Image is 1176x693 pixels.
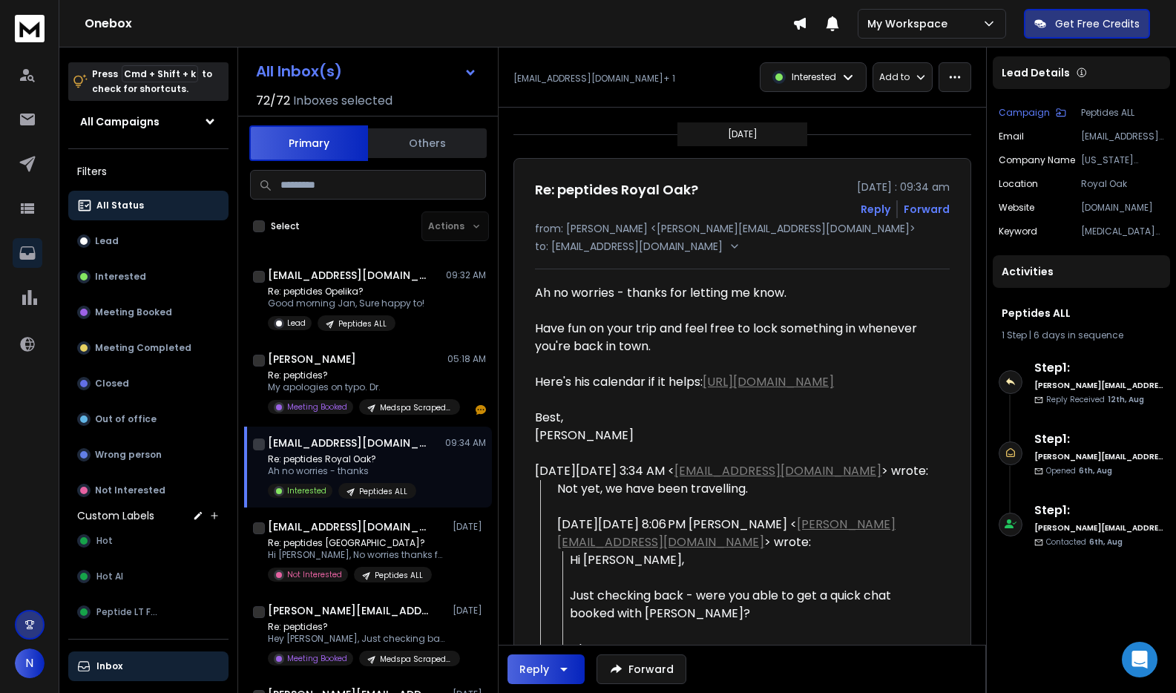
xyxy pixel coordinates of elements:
[1002,329,1161,341] div: |
[1108,394,1144,405] span: 12th, Aug
[268,436,431,450] h1: [EMAIL_ADDRESS][DOMAIN_NAME] +1
[15,15,45,42] img: logo
[268,381,446,393] p: My apologies on typo. Dr.
[95,413,157,425] p: Out of office
[359,486,407,497] p: Peptides ALL
[375,570,423,581] p: Peptides ALL
[268,465,416,477] p: Ah no worries - thanks
[999,178,1038,190] p: location
[68,369,229,398] button: Closed
[380,654,451,665] p: Medspa Scraped WA OR AZ [GEOGRAPHIC_DATA]
[68,226,229,256] button: Lead
[999,202,1034,214] p: website
[861,202,890,217] button: Reply
[535,239,726,254] p: to: [EMAIL_ADDRESS][DOMAIN_NAME]
[1034,451,1164,462] h6: [PERSON_NAME][EMAIL_ADDRESS][DOMAIN_NAME]
[77,508,154,523] h3: Custom Labels
[95,235,119,247] p: Lead
[857,180,950,194] p: [DATE] : 09:34 am
[268,286,424,298] p: Re: peptides Opelika?
[557,516,896,551] a: [PERSON_NAME][EMAIL_ADDRESS][DOMAIN_NAME]
[557,516,938,551] div: [DATE][DATE] 8:06 PM [PERSON_NAME] < > wrote:
[1034,329,1123,341] span: 6 days in sequence
[244,56,489,86] button: All Inbox(s)
[122,65,198,82] span: Cmd + Shift + k
[95,378,129,390] p: Closed
[268,633,446,645] p: Hey [PERSON_NAME], Just checking back -
[1034,380,1164,391] h6: [PERSON_NAME][EMAIL_ADDRESS][DOMAIN_NAME]
[1002,306,1161,321] h1: Peptides ALL
[999,131,1024,142] p: Email
[535,180,698,200] h1: Re: peptides Royal Oak?
[999,107,1066,119] button: Campaign
[867,16,953,31] p: My Workspace
[256,92,290,110] span: 72 / 72
[271,220,300,232] label: Select
[80,114,160,129] h1: All Campaigns
[95,485,165,496] p: Not Interested
[268,352,356,367] h1: [PERSON_NAME]
[1034,359,1164,377] h6: Step 1 :
[1034,522,1164,533] h6: [PERSON_NAME][EMAIL_ADDRESS][DOMAIN_NAME]
[879,71,910,83] p: Add to
[904,202,950,217] div: Forward
[453,521,486,533] p: [DATE]
[519,662,549,677] div: Reply
[68,562,229,591] button: Hot AI
[96,535,113,547] span: Hot
[1122,642,1157,677] div: Open Intercom Messenger
[535,284,938,302] div: Ah no worries - thanks for letting me know.
[445,437,486,449] p: 09:34 AM
[1081,131,1164,142] p: [EMAIL_ADDRESS][DOMAIN_NAME]
[68,597,229,627] button: Peptide LT FUP
[85,15,792,33] h1: Onebox
[513,73,675,85] p: [EMAIL_ADDRESS][DOMAIN_NAME] + 1
[268,549,446,561] p: Hi [PERSON_NAME], No worries thanks for
[268,370,446,381] p: Re: peptides?
[674,462,881,479] a: [EMAIL_ADDRESS][DOMAIN_NAME]
[1081,226,1164,237] p: [MEDICAL_DATA] in [US_STATE], [GEOGRAPHIC_DATA]
[535,409,938,427] div: Best,
[570,587,938,623] div: Just checking back - were you able to get a quick chat booked with [PERSON_NAME]?
[96,200,144,211] p: All Status
[535,462,938,480] div: [DATE][DATE] 3:34 AM < > wrote:
[268,519,431,534] h1: [EMAIL_ADDRESS][DOMAIN_NAME]
[1081,178,1164,190] p: Royal Oak
[68,107,229,137] button: All Campaigns
[15,648,45,678] span: N
[68,191,229,220] button: All Status
[268,298,424,309] p: Good morning Jan, Sure happy to!
[96,660,122,672] p: Inbox
[1034,502,1164,519] h6: Step 1 :
[268,537,446,549] p: Re: peptides [GEOGRAPHIC_DATA]?
[268,603,431,618] h1: [PERSON_NAME][EMAIL_ADDRESS][DOMAIN_NAME] +2
[535,427,938,444] div: [PERSON_NAME]
[95,306,172,318] p: Meeting Booked
[1046,465,1112,476] p: Opened
[535,320,938,355] div: Have fun on your trip and feel free to lock something in whenever you're back in town.
[1002,329,1027,341] span: 1 Step
[507,654,585,684] button: Reply
[68,440,229,470] button: Wrong person
[95,342,191,354] p: Meeting Completed
[96,606,161,618] span: Peptide LT FUP
[92,67,212,96] p: Press to check for shortcuts.
[68,298,229,327] button: Meeting Booked
[287,485,326,496] p: Interested
[287,569,342,580] p: Not Interested
[68,476,229,505] button: Not Interested
[287,318,306,329] p: Lead
[999,107,1050,119] p: Campaign
[293,92,392,110] h3: Inboxes selected
[1081,202,1164,214] p: [DOMAIN_NAME]
[557,480,938,498] div: Not yet, we have been travelling.
[68,526,229,556] button: Hot
[1024,9,1150,39] button: Get Free Credits
[1046,394,1144,405] p: Reply Received
[380,402,451,413] p: Medspa Scraped WA OR AZ [GEOGRAPHIC_DATA]
[68,161,229,182] h3: Filters
[287,401,347,413] p: Meeting Booked
[1002,65,1070,80] p: Lead Details
[1081,154,1164,166] p: [US_STATE] Diagnostics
